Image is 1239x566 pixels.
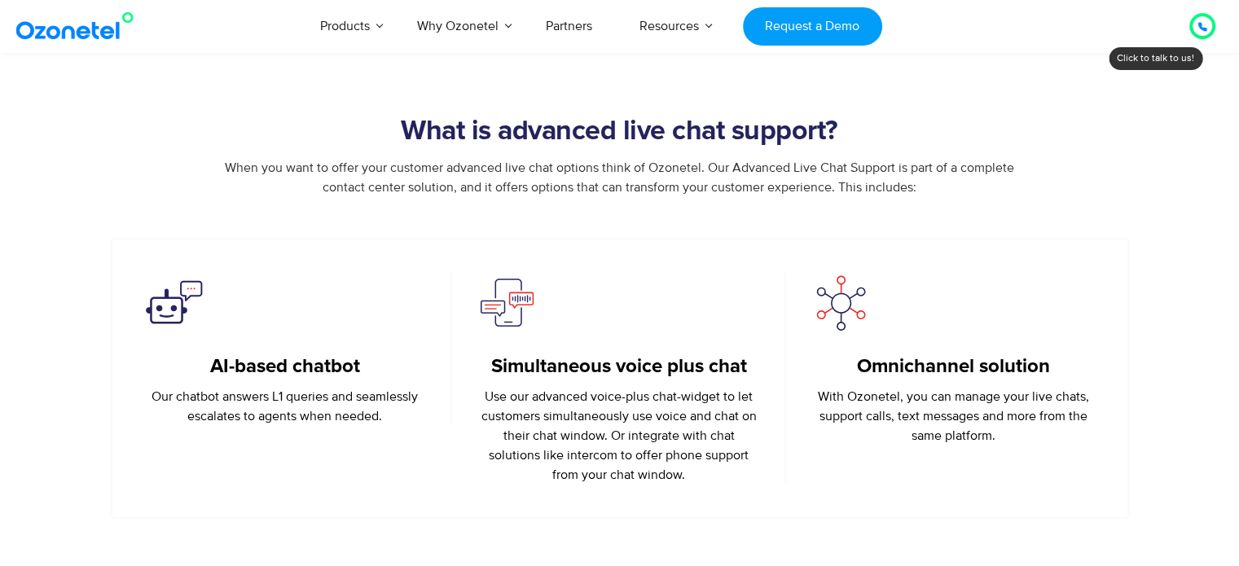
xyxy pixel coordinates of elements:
h5: AI-based chatbot [143,355,427,379]
p: Our chatbot answers L1 queries and seamlessly escalates to agents when needed. [143,387,427,426]
img: ai_based_chatbot [143,272,204,333]
img: simultaneous_voice_plus_chat [477,272,538,333]
span: When you want to offer your customer advanced live chat options think of Ozonetel. Our Advanced L... [225,160,1014,195]
h2: What is advanced live chat support? [111,116,1129,148]
img: choose_any_channel [811,272,872,333]
p: With Ozonetel, you can manage your live chats, support calls, text messages and more from the sam... [811,387,1096,445]
h5: Simultaneous voice plus chat [477,355,760,379]
a: Request a Demo [743,7,882,46]
h5: Omnichannel solution [811,355,1096,379]
p: Use our advanced voice-plus chat-widget to let customers simultaneously use voice and chat on the... [477,387,760,485]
